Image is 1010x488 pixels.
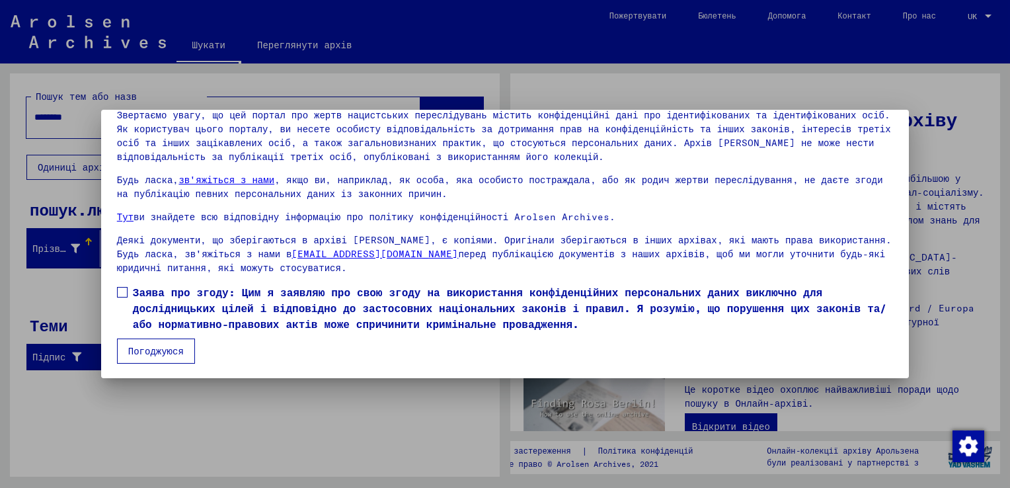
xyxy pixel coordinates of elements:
p: Деякі документи, що зберігаються в архіві [PERSON_NAME], є копіями. Оригінали зберігаються в інши... [117,233,893,275]
p: Звертаємо увагу, що цей портал про жертв нацистських переслідувань містить конфіденційні дані про... [117,108,893,164]
button: Погоджуюся [117,339,195,364]
img: Зміна згоди [952,430,984,462]
a: Тут [117,211,134,223]
p: ви знайдете всю відповідну інформацію про політику конфіденційності Arolsen Archives. [117,210,893,224]
font: Заява про згоду: Цим я заявляю про свою згоду на використання конфіденційних персональних даних в... [133,286,887,331]
p: Будь ласка, , якщо ви, наприклад, як особа, яка особисто постраждала, або як родич жертви переслі... [117,173,893,201]
div: Зміна згоди [952,430,984,462]
a: зв'яжіться з нами [178,174,274,186]
a: [EMAIL_ADDRESS][DOMAIN_NAME] [291,248,458,260]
